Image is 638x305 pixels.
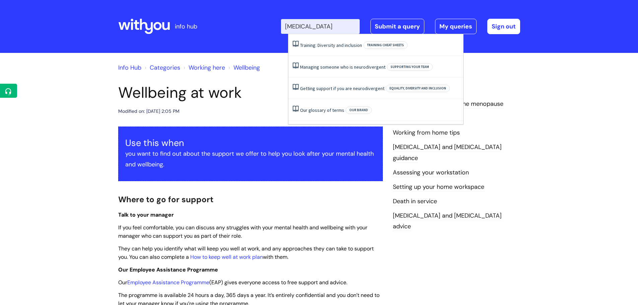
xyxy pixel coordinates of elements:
a: Wellbeing [233,64,260,72]
p: you want to find out about the support we offer to help you look after your mental health and wel... [125,148,376,170]
span: Our (EAP) gives everyone access to free support and advice. [118,279,347,286]
a: Getting support if you are neurodivergent [300,85,384,91]
span: If you feel comfortable, you can discuss any struggles with your mental health and wellbeing with... [118,224,367,239]
a: Death in service [393,197,437,206]
li: Solution home [143,62,180,73]
a: Submit a query [370,19,424,34]
span: Where to go for support [118,194,213,205]
a: Setting up your home workspace [393,183,484,192]
a: [MEDICAL_DATA] and [MEDICAL_DATA] guidance [393,143,502,162]
a: Sign out [487,19,520,34]
a: How to keep well at work plan [190,253,263,260]
div: Modified on: [DATE] 2:05 PM [118,107,180,116]
h1: Wellbeing at work [118,84,383,102]
a: Info Hub [118,64,141,72]
span: with them. [263,253,288,260]
h3: Use this when [125,138,376,148]
li: Working here [182,62,225,73]
span: Supporting your team [387,63,433,71]
span: Equality, Diversity and Inclusion [386,85,450,92]
span: Talk to your manager [118,211,174,218]
a: Our glossary of terms [300,107,344,113]
li: Wellbeing [227,62,260,73]
span: Training cheat sheets [363,42,408,49]
span: They can help you identify what will keep you well at work, and any approaches they can take to s... [118,245,374,260]
a: My queries [435,19,477,34]
p: info hub [175,21,197,32]
a: [MEDICAL_DATA] and [MEDICAL_DATA] advice [393,212,502,231]
div: | - [281,19,520,34]
a: Working here [189,64,225,72]
a: Categories [150,64,180,72]
a: Working from home tips [393,129,460,137]
input: Search [281,19,360,34]
span: Our Employee Assistance Programme [118,266,218,273]
a: Managing someone who is neurodivergent [300,64,385,70]
span: Our brand [346,106,372,114]
a: Training: Diversity and inclusion [300,42,362,48]
a: Assessing your workstation [393,168,469,177]
a: Employee Assistance Programme [127,279,209,286]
